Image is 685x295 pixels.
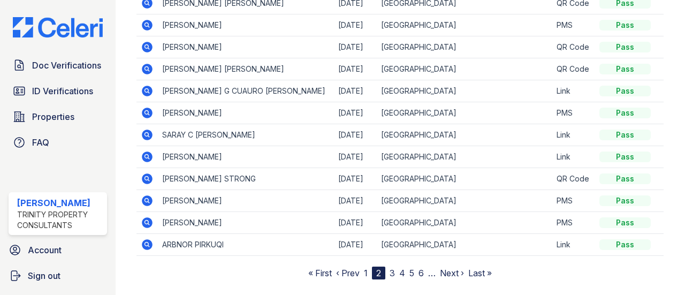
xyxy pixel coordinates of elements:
td: [GEOGRAPHIC_DATA] [377,234,552,256]
span: Properties [32,110,74,123]
td: [DATE] [334,102,377,124]
td: [DATE] [334,80,377,102]
td: [PERSON_NAME] [158,36,333,58]
a: Sign out [4,265,111,286]
td: [PERSON_NAME] [158,190,333,212]
div: Pass [599,217,651,228]
td: [GEOGRAPHIC_DATA] [377,80,552,102]
td: Link [552,80,595,102]
div: Pass [599,42,651,52]
div: Pass [599,86,651,96]
td: QR Code [552,168,595,190]
td: PMS [552,14,595,36]
td: [PERSON_NAME] [158,146,333,168]
td: PMS [552,190,595,212]
td: Link [552,124,595,146]
div: 2 [372,267,385,279]
td: [DATE] [334,234,377,256]
span: ID Verifications [32,85,93,97]
a: Last » [468,268,492,278]
div: Pass [599,130,651,140]
div: Trinity Property Consultants [17,209,103,231]
td: [DATE] [334,58,377,80]
span: Doc Verifications [32,59,101,72]
a: 4 [399,268,405,278]
td: [GEOGRAPHIC_DATA] [377,102,552,124]
td: [GEOGRAPHIC_DATA] [377,168,552,190]
a: 1 [364,268,368,278]
td: PMS [552,102,595,124]
td: [PERSON_NAME] [158,102,333,124]
td: [PERSON_NAME] STRONG [158,168,333,190]
div: [PERSON_NAME] [17,196,103,209]
td: [GEOGRAPHIC_DATA] [377,146,552,168]
td: [GEOGRAPHIC_DATA] [377,14,552,36]
span: FAQ [32,136,49,149]
a: ID Verifications [9,80,107,102]
td: SARAY C [PERSON_NAME] [158,124,333,146]
td: ARBNOR PIRKUQI [158,234,333,256]
td: QR Code [552,58,595,80]
a: Next › [440,268,464,278]
td: [PERSON_NAME] [PERSON_NAME] [158,58,333,80]
td: [PERSON_NAME] [158,14,333,36]
div: Pass [599,152,651,162]
td: [GEOGRAPHIC_DATA] [377,212,552,234]
span: Sign out [28,269,60,282]
td: [GEOGRAPHIC_DATA] [377,190,552,212]
a: « First [308,268,332,278]
td: [PERSON_NAME] G CUAURO [PERSON_NAME] [158,80,333,102]
a: Account [4,239,111,261]
td: [GEOGRAPHIC_DATA] [377,58,552,80]
div: Pass [599,20,651,31]
td: [DATE] [334,124,377,146]
td: [DATE] [334,14,377,36]
a: Doc Verifications [9,55,107,76]
td: [GEOGRAPHIC_DATA] [377,124,552,146]
td: [DATE] [334,168,377,190]
img: CE_Logo_Blue-a8612792a0a2168367f1c8372b55b34899dd931a85d93a1a3d3e32e68fde9ad4.png [4,17,111,37]
td: [PERSON_NAME] [158,212,333,234]
a: 3 [390,268,395,278]
a: 5 [409,268,414,278]
td: [DATE] [334,212,377,234]
div: Pass [599,64,651,74]
span: Account [28,244,62,256]
div: Pass [599,239,651,250]
td: [DATE] [334,146,377,168]
td: Link [552,146,595,168]
td: [DATE] [334,36,377,58]
a: FAQ [9,132,107,153]
a: 6 [418,268,424,278]
div: Pass [599,108,651,118]
a: Properties [9,106,107,127]
div: Pass [599,173,651,184]
td: QR Code [552,36,595,58]
td: [DATE] [334,190,377,212]
div: Pass [599,195,651,206]
a: ‹ Prev [336,268,360,278]
td: Link [552,234,595,256]
span: … [428,267,436,279]
td: [GEOGRAPHIC_DATA] [377,36,552,58]
td: PMS [552,212,595,234]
